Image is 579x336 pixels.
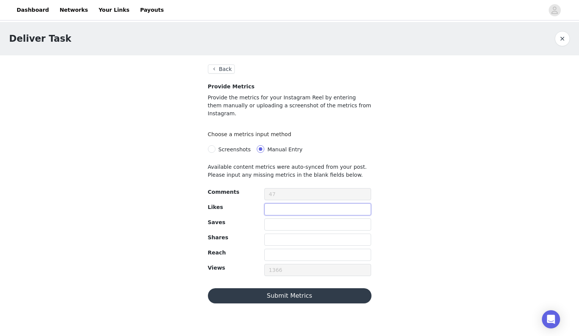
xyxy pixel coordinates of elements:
a: Dashboard [12,2,53,19]
a: Your Links [94,2,134,19]
input: 47 [264,188,371,200]
span: Reach [208,250,226,256]
button: Submit Metrics [208,288,371,303]
input: 1366 [264,264,371,276]
span: Views [208,265,225,271]
a: Networks [55,2,92,19]
div: Open Intercom Messenger [542,310,560,328]
span: Comments [208,189,240,195]
span: Shares [208,234,228,240]
a: Payouts [136,2,169,19]
h1: Deliver Task [9,32,71,46]
h4: Provide Metrics [208,83,371,91]
p: Available content metrics were auto-synced from your post. Please input any missing metrics in th... [208,163,371,179]
button: Back [208,64,235,74]
span: Screenshots [218,146,251,152]
span: Likes [208,204,223,210]
p: Provide the metrics for your Instagram Reel by entering them manually or uploading a screenshot o... [208,94,371,118]
span: Manual Entry [267,146,303,152]
span: Saves [208,219,225,225]
div: avatar [551,4,558,16]
label: Choose a metrics input method [208,131,295,137]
